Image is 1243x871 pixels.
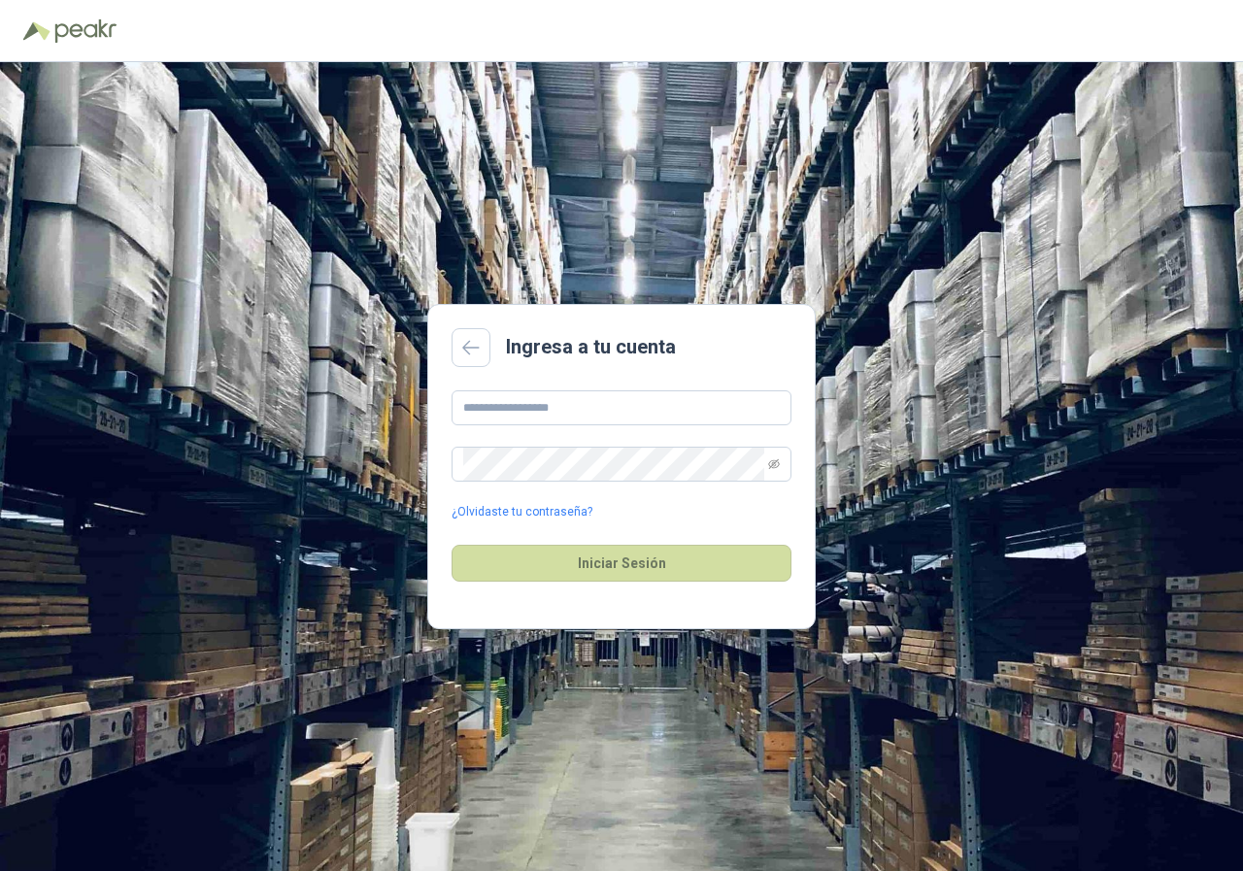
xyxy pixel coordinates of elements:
[54,19,117,43] img: Peakr
[506,332,676,362] h2: Ingresa a tu cuenta
[23,21,50,41] img: Logo
[768,458,780,470] span: eye-invisible
[452,503,592,521] a: ¿Olvidaste tu contraseña?
[452,545,791,582] button: Iniciar Sesión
